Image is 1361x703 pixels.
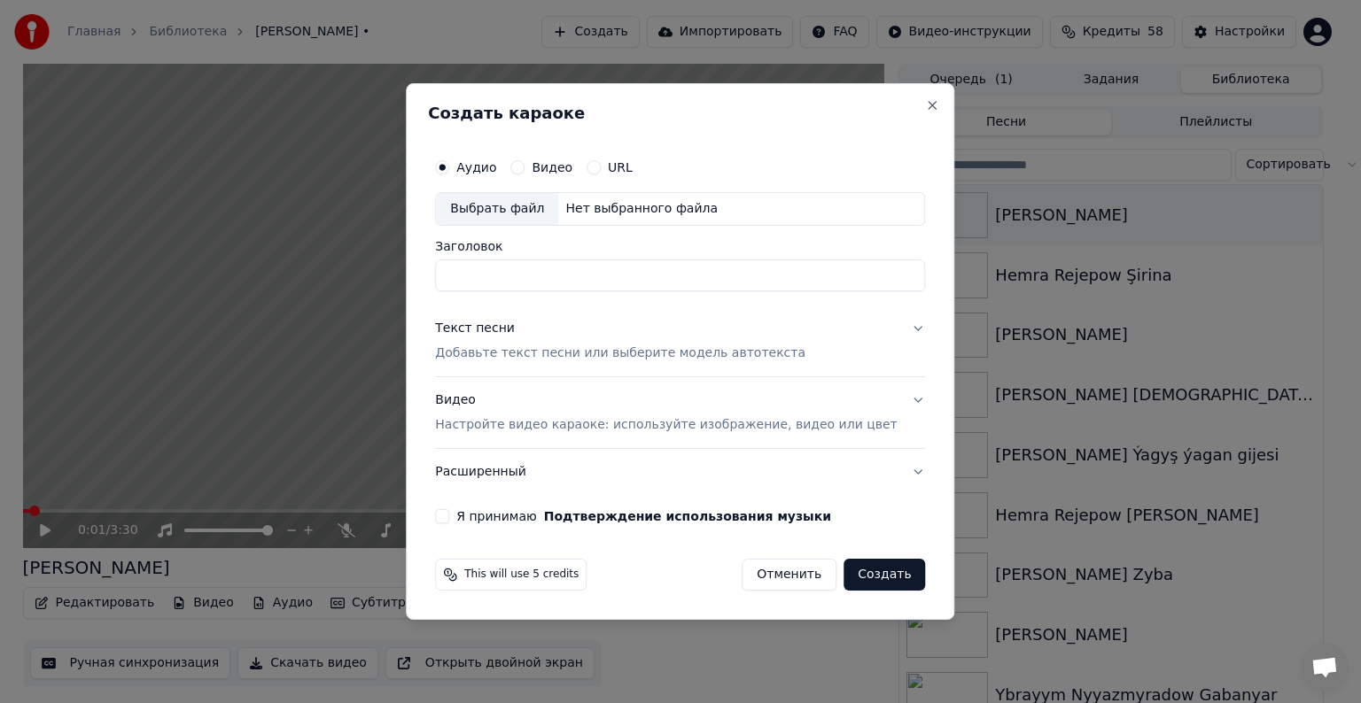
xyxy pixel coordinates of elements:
label: Я принимаю [456,510,831,522]
label: Видео [532,161,572,174]
button: Создать [844,559,925,591]
button: Расширенный [435,449,925,495]
button: ВидеоНастройте видео караоке: используйте изображение, видео или цвет [435,377,925,448]
button: Я принимаю [544,510,831,522]
div: Нет выбранного файла [558,200,725,218]
p: Настройте видео караоке: используйте изображение, видео или цвет [435,416,897,434]
label: Аудио [456,161,496,174]
button: Отменить [742,559,836,591]
span: This will use 5 credits [464,568,579,582]
button: Текст песниДобавьте текст песни или выберите модель автотекста [435,305,925,376]
p: Добавьте текст песни или выберите модель автотекста [435,344,805,362]
div: Текст песни [435,320,515,337]
div: Выбрать файл [436,193,558,225]
h2: Создать караоке [428,105,932,121]
label: URL [608,161,633,174]
label: Заголовок [435,240,925,252]
div: Видео [435,391,897,434]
